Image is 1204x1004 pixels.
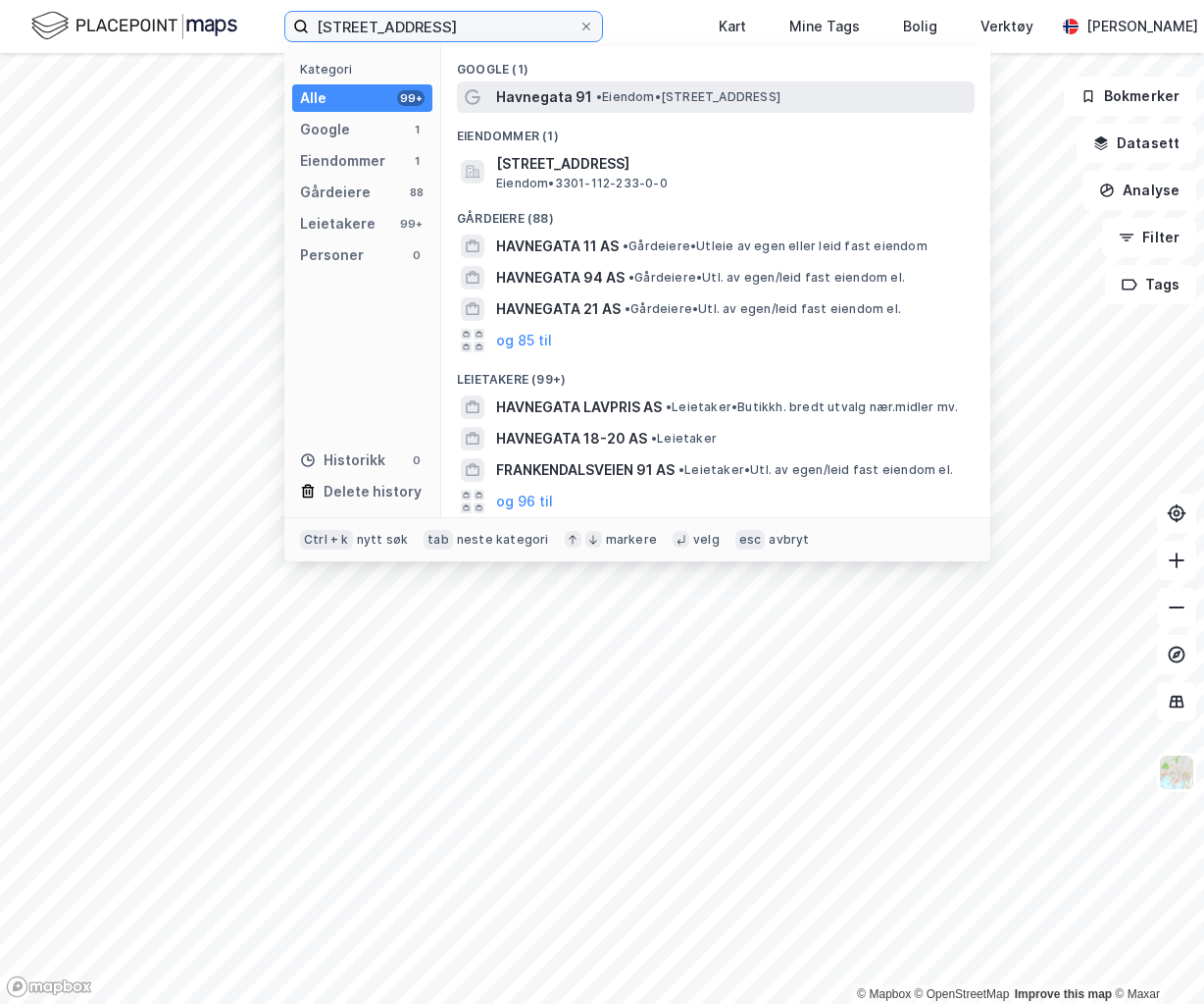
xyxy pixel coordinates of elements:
span: FRANKENDALSVEIEN 91 AS [496,458,675,482]
a: Improve this map [1015,987,1112,1001]
span: Gårdeiere • Utl. av egen/leid fast eiendom el. [628,270,905,286]
span: Havnegata 91 [496,85,592,109]
a: Mapbox [857,987,911,1001]
div: Delete history [324,480,422,503]
div: 0 [409,452,425,468]
div: neste kategori [457,532,549,548]
div: 0 [409,247,425,263]
div: Eiendommer [300,149,385,173]
div: 1 [409,122,425,137]
div: Ctrl + k [300,530,353,550]
span: • [666,399,672,414]
span: Leietaker • Butikkh. bredt utvalg nær.midler mv. [666,399,958,415]
div: 99+ [397,216,425,232]
iframe: Chat Widget [1106,910,1204,1004]
button: og 96 til [496,490,553,513]
button: Filter [1102,218,1196,257]
div: Kategori [300,62,432,77]
a: Mapbox homepage [6,976,92,998]
div: Historikk [300,449,385,472]
div: Leietakere (99+) [441,356,990,392]
span: Leietaker [651,431,717,447]
span: Gårdeiere • Utl. av egen/leid fast eiendom el. [625,301,901,317]
span: Eiendom • [STREET_ADDRESS] [596,89,780,105]
span: HAVNEGATA 21 AS [496,297,621,321]
span: Eiendom • 3301-112-233-0-0 [496,176,668,191]
div: Kart [719,15,746,38]
button: og 85 til [496,329,552,352]
div: 99+ [397,90,425,106]
div: velg [693,532,720,548]
div: 88 [409,185,425,200]
a: OpenStreetMap [915,987,1010,1001]
span: • [596,89,602,104]
span: Gårdeiere • Utleie av egen eller leid fast eiendom [623,238,928,254]
div: avbryt [769,532,809,548]
div: esc [735,530,766,550]
span: • [628,270,634,285]
button: Datasett [1077,124,1196,163]
span: HAVNEGATA LAVPRIS AS [496,396,662,419]
div: Alle [300,86,326,110]
input: Søk på adresse, matrikkel, gårdeiere, leietakere eller personer [309,12,578,41]
div: tab [424,530,453,550]
div: [PERSON_NAME] [1086,15,1198,38]
span: HAVNEGATA 94 AS [496,266,625,290]
div: 1 [409,153,425,169]
button: Bokmerker [1064,77,1196,116]
span: [STREET_ADDRESS] [496,152,967,176]
img: logo.f888ab2527a4732fd821a326f86c7f29.svg [31,9,237,43]
div: Bolig [903,15,937,38]
div: Google (1) [441,46,990,81]
span: Leietaker • Utl. av egen/leid fast eiendom el. [678,462,953,478]
span: • [625,301,630,316]
span: • [678,462,684,477]
img: Z [1158,754,1195,791]
div: Eiendommer (1) [441,113,990,148]
span: • [651,431,657,446]
div: Gårdeiere (88) [441,195,990,231]
span: • [623,238,628,253]
div: nytt søk [357,532,409,548]
div: Leietakere [300,212,376,236]
button: Tags [1105,265,1196,304]
span: HAVNEGATA 11 AS [496,235,619,258]
div: Mine Tags [789,15,860,38]
div: Gårdeiere [300,181,371,204]
span: HAVNEGATA 18-20 AS [496,427,647,450]
button: Analyse [1082,171,1196,210]
div: markere [606,532,657,548]
div: Personer [300,243,364,267]
div: Google [300,118,350,141]
div: Kontrollprogram for chat [1106,910,1204,1004]
div: Verktøy [980,15,1033,38]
